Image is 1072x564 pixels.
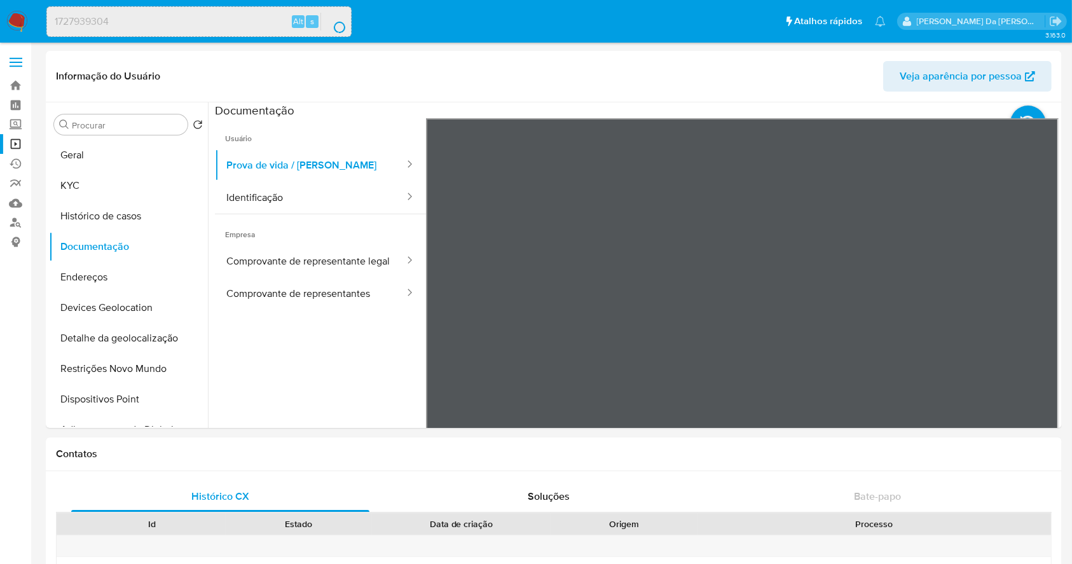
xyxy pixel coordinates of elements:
button: Histórico de casos [49,201,208,231]
button: Dispositivos Point [49,384,208,415]
button: Endereços [49,262,208,292]
button: Adiantamentos de Dinheiro [49,415,208,445]
div: Id [88,518,217,530]
span: Alt [293,15,303,27]
button: Documentação [49,231,208,262]
a: Notificações [875,16,886,27]
button: search-icon [320,13,347,31]
span: Veja aparência por pessoa [900,61,1022,92]
div: Data de criação [381,518,542,530]
button: Retornar ao pedido padrão [193,120,203,134]
div: Origem [560,518,689,530]
span: Soluções [528,489,570,504]
button: Procurar [59,120,69,130]
button: Devices Geolocation [49,292,208,323]
input: Pesquise usuários ou casos... [47,13,351,30]
div: Processo [706,518,1042,530]
span: Bate-papo [854,489,901,504]
button: Restrições Novo Mundo [49,354,208,384]
span: s [310,15,314,27]
button: KYC [49,170,208,201]
span: Histórico CX [191,489,249,504]
h1: Informação do Usuário [56,70,160,83]
h1: Contatos [56,448,1052,460]
p: patricia.varelo@mercadopago.com.br [917,15,1045,27]
button: Geral [49,140,208,170]
input: Procurar [72,120,182,131]
span: Atalhos rápidos [794,15,862,28]
button: Detalhe da geolocalização [49,323,208,354]
a: Sair [1049,15,1062,28]
button: Veja aparência por pessoa [883,61,1052,92]
div: Estado [235,518,364,530]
